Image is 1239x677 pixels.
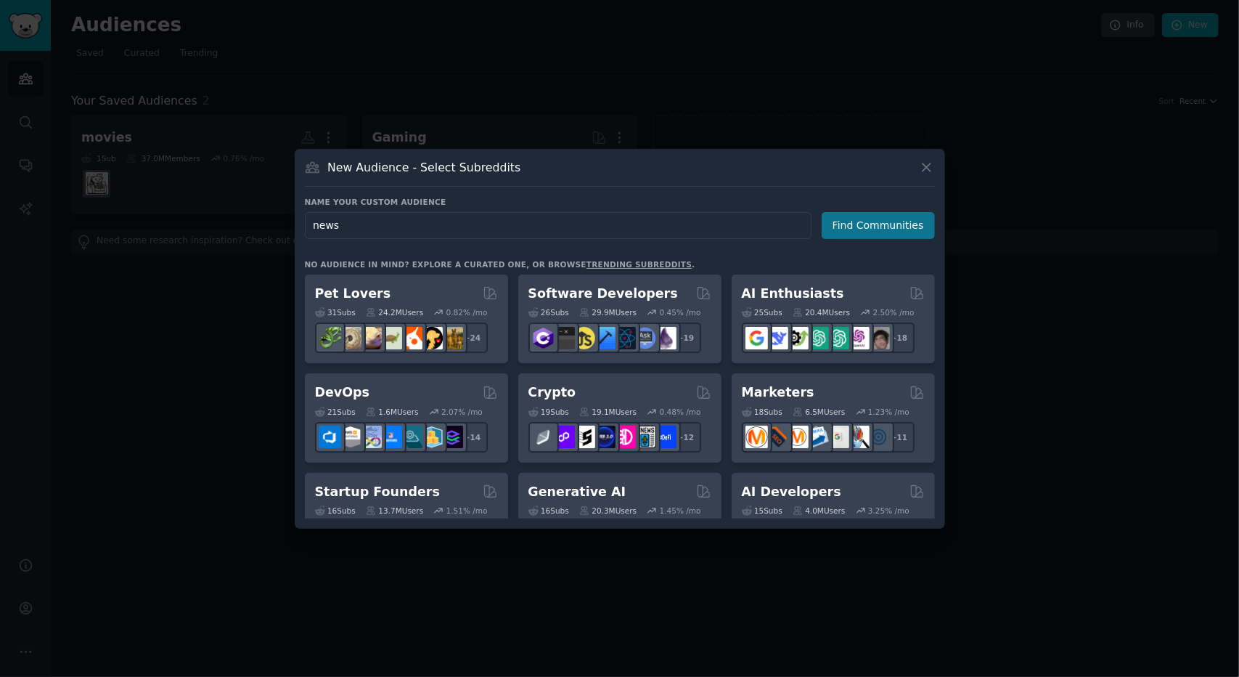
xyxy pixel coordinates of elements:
img: ethstaker [573,426,595,448]
img: azuredevops [319,426,341,448]
div: 31 Sub s [315,307,356,317]
div: 0.45 % /mo [660,307,701,317]
img: CryptoNews [634,426,656,448]
img: turtle [380,327,402,349]
div: 19.1M Users [579,407,637,417]
img: ethfinance [532,426,555,448]
div: 1.45 % /mo [660,506,701,516]
img: herpetology [319,327,341,349]
div: 19 Sub s [528,407,569,417]
div: 3.25 % /mo [868,506,909,516]
img: aws_cdk [420,426,443,448]
div: 25 Sub s [742,307,782,317]
div: No audience in mind? Explore a curated one, or browse . [305,259,695,269]
h2: AI Enthusiasts [742,285,844,303]
div: 18 Sub s [742,407,782,417]
img: 0xPolygon [552,426,575,448]
img: defi_ [654,426,676,448]
h2: Generative AI [528,483,626,501]
img: Docker_DevOps [359,426,382,448]
h2: Marketers [742,384,814,402]
h3: New Audience - Select Subreddits [327,160,520,175]
div: 24.2M Users [366,307,423,317]
div: 1.51 % /mo [446,506,488,516]
img: chatgpt_prompts_ [827,327,849,349]
img: bigseo [766,426,788,448]
a: trending subreddits [586,260,692,269]
div: 0.82 % /mo [446,307,488,317]
div: + 12 [671,422,701,453]
div: 29.9M Users [579,307,637,317]
div: 16 Sub s [315,506,356,516]
button: Find Communities [822,212,935,239]
img: ballpython [339,327,361,349]
img: software [552,327,575,349]
div: + 18 [884,323,915,353]
img: PetAdvice [420,327,443,349]
h2: Crypto [528,384,576,402]
div: 6.5M Users [793,407,846,417]
div: + 14 [457,422,488,453]
img: leopardgeckos [359,327,382,349]
div: 15 Sub s [742,506,782,516]
img: AWS_Certified_Experts [339,426,361,448]
div: 16 Sub s [528,506,569,516]
div: 20.4M Users [793,307,850,317]
img: MarketingResearch [847,426,870,448]
img: googleads [827,426,849,448]
h2: Software Developers [528,285,678,303]
img: iOSProgramming [593,327,616,349]
div: 2.50 % /mo [873,307,915,317]
img: ArtificalIntelligence [867,327,890,349]
h2: DevOps [315,384,370,402]
h2: Pet Lovers [315,285,391,303]
img: defiblockchain [613,426,636,448]
div: + 19 [671,323,701,353]
img: OpenAIDev [847,327,870,349]
img: elixir [654,327,676,349]
img: dogbreed [441,327,463,349]
div: 0.48 % /mo [660,407,701,417]
img: AskComputerScience [634,327,656,349]
h2: AI Developers [742,483,841,501]
div: 26 Sub s [528,307,569,317]
img: DeepSeek [766,327,788,349]
img: Emailmarketing [806,426,829,448]
div: 13.7M Users [366,506,423,516]
img: OnlineMarketing [867,426,890,448]
img: PlatformEngineers [441,426,463,448]
div: 4.0M Users [793,506,846,516]
img: reactnative [613,327,636,349]
h3: Name your custom audience [305,197,935,207]
div: 21 Sub s [315,407,356,417]
img: content_marketing [745,426,768,448]
img: AskMarketing [786,426,809,448]
img: DevOpsLinks [380,426,402,448]
div: 1.23 % /mo [868,407,909,417]
img: chatgpt_promptDesign [806,327,829,349]
div: + 24 [457,323,488,353]
div: 2.07 % /mo [441,407,483,417]
h2: Startup Founders [315,483,440,501]
img: cockatiel [400,327,422,349]
img: GoogleGeminiAI [745,327,768,349]
img: web3 [593,426,616,448]
input: Pick a short name, like "Digital Marketers" or "Movie-Goers" [305,212,811,239]
img: learnjavascript [573,327,595,349]
img: platformengineering [400,426,422,448]
div: 1.6M Users [366,407,419,417]
div: + 11 [884,422,915,453]
img: AItoolsCatalog [786,327,809,349]
div: 20.3M Users [579,506,637,516]
img: csharp [532,327,555,349]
